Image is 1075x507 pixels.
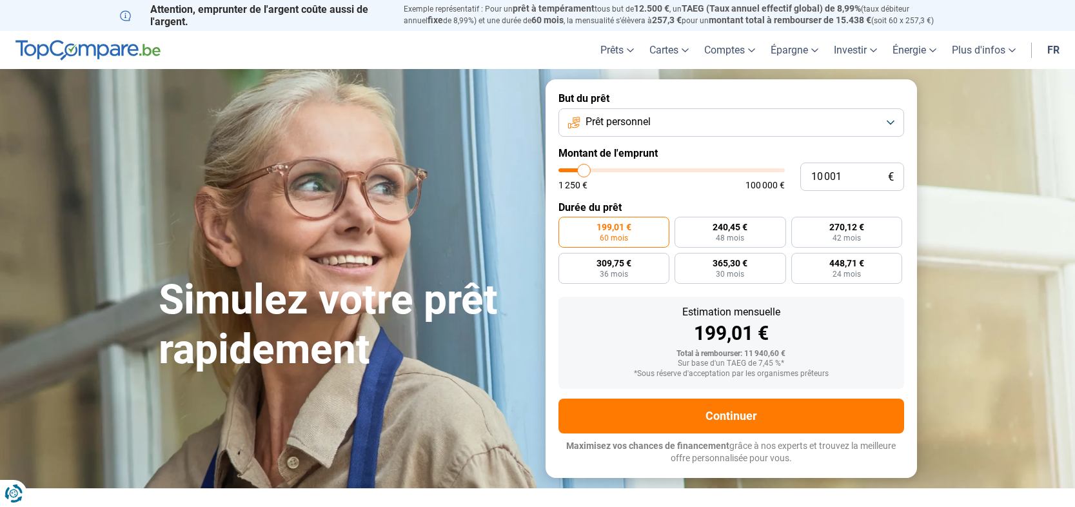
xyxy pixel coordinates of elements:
div: Sur base d'un TAEG de 7,45 %* [569,359,894,368]
span: Prêt personnel [586,115,651,129]
span: 309,75 € [597,259,631,268]
a: Investir [826,31,885,69]
span: 48 mois [716,234,744,242]
span: 60 mois [600,234,628,242]
span: 199,01 € [597,223,631,232]
div: Estimation mensuelle [569,307,894,317]
a: Énergie [885,31,944,69]
a: Plus d'infos [944,31,1023,69]
div: Total à rembourser: 11 940,60 € [569,350,894,359]
button: Prêt personnel [558,108,904,137]
label: Durée du prêt [558,201,904,214]
a: Comptes [696,31,763,69]
span: prêt à tempérament [513,3,595,14]
div: 199,01 € [569,324,894,343]
span: 12.500 € [634,3,669,14]
span: 240,45 € [713,223,747,232]
span: 448,71 € [829,259,864,268]
button: Continuer [558,399,904,433]
span: 270,12 € [829,223,864,232]
p: Attention, emprunter de l'argent coûte aussi de l'argent. [120,3,388,28]
p: Exemple représentatif : Pour un tous but de , un (taux débiteur annuel de 8,99%) et une durée de ... [404,3,956,26]
span: 30 mois [716,270,744,278]
a: Épargne [763,31,826,69]
span: 24 mois [833,270,861,278]
span: 365,30 € [713,259,747,268]
span: 36 mois [600,270,628,278]
img: TopCompare [15,40,161,61]
a: Cartes [642,31,696,69]
span: 60 mois [531,15,564,25]
span: montant total à rembourser de 15.438 € [709,15,871,25]
span: TAEG (Taux annuel effectif global) de 8,99% [682,3,861,14]
label: But du prêt [558,92,904,104]
a: fr [1040,31,1067,69]
span: € [888,172,894,183]
span: 257,3 € [652,15,682,25]
label: Montant de l'emprunt [558,147,904,159]
a: Prêts [593,31,642,69]
span: 42 mois [833,234,861,242]
div: *Sous réserve d'acceptation par les organismes prêteurs [569,370,894,379]
h1: Simulez votre prêt rapidement [159,275,530,375]
p: grâce à nos experts et trouvez la meilleure offre personnalisée pour vous. [558,440,904,465]
span: 100 000 € [745,181,785,190]
span: Maximisez vos chances de financement [566,441,729,451]
span: fixe [428,15,443,25]
span: 1 250 € [558,181,587,190]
